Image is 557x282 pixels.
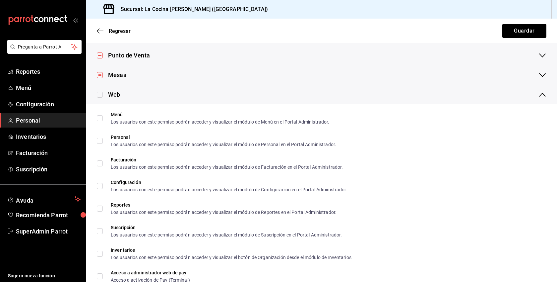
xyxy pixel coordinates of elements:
[73,17,78,23] button: open_drawer_menu
[16,83,81,92] span: Menú
[111,142,336,147] div: Los usuarios con este permiso podrán acceder y visualizar el módulo de Personal en el Portal Admi...
[111,157,343,162] div: Facturación
[16,195,72,203] span: Ayuda
[16,67,81,76] span: Reportes
[111,255,351,260] div: Los usuarios con este permiso podrán acceder y visualizar el botón de Organización desde el módul...
[111,225,342,230] div: Suscripción
[108,90,120,99] div: Web
[111,180,347,185] div: Configuración
[111,248,351,252] div: Inventarios
[16,132,81,141] span: Inventarios
[108,70,126,79] div: Mesas
[5,48,82,55] a: Pregunta a Parrot AI
[7,40,82,54] button: Pregunta a Parrot AI
[16,165,81,174] span: Suscripción
[16,211,81,220] span: Recomienda Parrot
[97,28,131,34] button: Regresar
[111,120,330,124] div: Los usuarios con este permiso podrán acceder y visualizar el módulo de Menú en el Portal Administ...
[8,272,81,279] span: Sugerir nueva función
[115,5,268,13] h3: Sucursal: La Cocina [PERSON_NAME] ([GEOGRAPHIC_DATA])
[111,270,190,275] div: Acceso a administrador web de pay
[111,210,337,215] div: Los usuarios con este permiso podrán acceder y visualizar el módulo de Reportes en el Portal Admi...
[16,227,81,236] span: SuperAdmin Parrot
[18,44,71,50] span: Pregunta a Parrot AI
[111,187,347,192] div: Los usuarios con este permiso podrán acceder y visualizar el módulo de Configuración en el Portal...
[16,148,81,157] span: Facturación
[111,203,337,207] div: Reportes
[16,100,81,109] span: Configuración
[111,112,330,117] div: Menú
[111,165,343,169] div: Los usuarios con este permiso podrán acceder y visualizar el módulo de Facturación en el Portal A...
[109,28,131,34] span: Regresar
[108,51,150,60] div: Punto de Venta
[111,233,342,237] div: Los usuarios con este permiso podrán acceder y visualizar el módulo de Suscripción en el Portal A...
[502,24,546,38] button: Guardar
[111,135,336,140] div: Personal
[16,116,81,125] span: Personal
